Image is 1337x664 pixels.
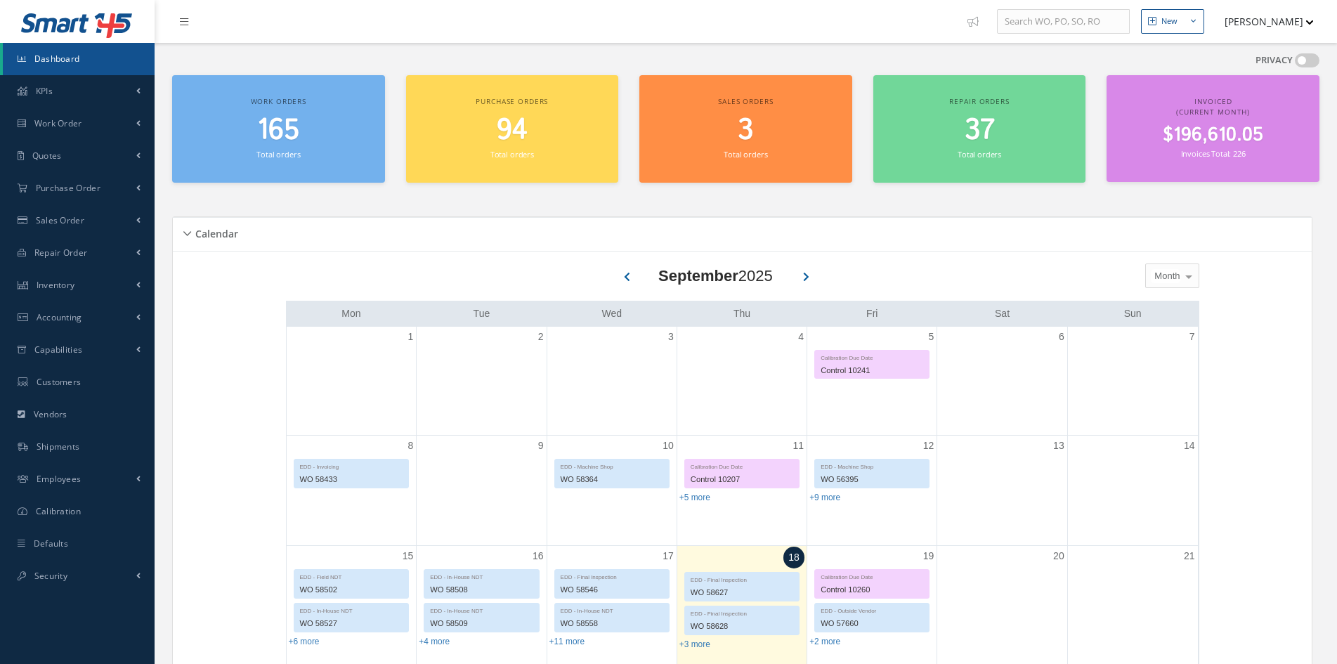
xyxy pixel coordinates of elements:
[873,75,1086,183] a: Repair orders 37 Total orders
[405,327,416,347] a: September 1, 2025
[36,214,84,226] span: Sales Order
[37,279,75,291] span: Inventory
[965,110,995,150] span: 37
[34,570,67,582] span: Security
[685,618,799,634] div: WO 58628
[992,305,1012,323] a: Saturday
[1211,8,1314,35] button: [PERSON_NAME]
[815,570,929,582] div: Calibration Due Date
[809,493,840,502] a: Show 9 more events
[34,408,67,420] span: Vendors
[1050,546,1067,566] a: September 20, 2025
[926,327,937,347] a: September 5, 2025
[679,493,710,502] a: Show 5 more events
[665,327,677,347] a: September 3, 2025
[36,182,100,194] span: Purchase Order
[783,547,804,568] a: September 18, 2025
[685,471,799,488] div: Control 10207
[1151,269,1180,283] span: Month
[937,435,1067,546] td: September 13, 2025
[424,570,538,582] div: EDD - In-House NDT
[677,435,807,546] td: September 11, 2025
[555,604,669,616] div: EDD - In-House NDT
[1161,15,1178,27] div: New
[658,264,773,287] div: 2025
[1141,9,1204,34] button: New
[1181,148,1246,159] small: Invoices Total: 226
[547,435,677,546] td: September 10, 2025
[36,85,53,97] span: KPIs
[1181,436,1198,456] a: September 14, 2025
[294,616,409,632] div: WO 58527
[677,327,807,436] td: September 4, 2025
[815,471,929,488] div: WO 56395
[1050,436,1067,456] a: September 13, 2025
[490,149,534,160] small: Total orders
[815,363,929,379] div: Control 10241
[660,546,677,566] a: September 17, 2025
[920,546,937,566] a: September 19, 2025
[34,247,88,259] span: Repair Order
[738,110,753,150] span: 3
[1121,305,1144,323] a: Sunday
[685,606,799,618] div: EDD - Final Inspection
[32,150,62,162] span: Quotes
[685,460,799,471] div: Calibration Due Date
[1187,327,1198,347] a: September 7, 2025
[658,267,738,285] b: September
[555,460,669,471] div: EDD - Machine Shop
[424,604,538,616] div: EDD - In-House NDT
[3,43,155,75] a: Dashboard
[639,75,852,183] a: Sales orders 3 Total orders
[549,637,585,646] a: Show 11 more events
[530,546,547,566] a: September 16, 2025
[257,110,299,150] span: 165
[37,473,81,485] span: Employees
[807,327,937,436] td: September 5, 2025
[949,96,1009,106] span: Repair orders
[1163,122,1263,149] span: $196,610.05
[685,585,799,601] div: WO 58627
[339,305,363,323] a: Monday
[997,9,1130,34] input: Search WO, PO, SO, RO
[424,616,538,632] div: WO 58509
[1067,327,1197,436] td: September 7, 2025
[958,149,1001,160] small: Total orders
[555,616,669,632] div: WO 58558
[400,546,417,566] a: September 15, 2025
[815,582,929,598] div: Control 10260
[660,436,677,456] a: September 10, 2025
[419,637,450,646] a: Show 4 more events
[191,223,238,240] h5: Calendar
[599,305,625,323] a: Wednesday
[37,441,80,453] span: Shipments
[34,117,82,129] span: Work Order
[790,436,807,456] a: September 11, 2025
[1107,75,1319,182] a: Invoiced (Current Month) $196,610.05 Invoices Total: 226
[172,75,385,183] a: Work orders 165 Total orders
[417,435,547,546] td: September 9, 2025
[256,149,300,160] small: Total orders
[251,96,306,106] span: Work orders
[497,110,528,150] span: 94
[815,616,929,632] div: WO 57660
[815,351,929,363] div: Calibration Due Date
[718,96,773,106] span: Sales orders
[1176,107,1250,117] span: (Current Month)
[555,570,669,582] div: EDD - Final Inspection
[294,460,409,471] div: EDD - Invoicing
[294,570,409,582] div: EDD - Field NDT
[685,573,799,585] div: EDD - Final Inspection
[287,435,417,546] td: September 8, 2025
[476,96,548,106] span: Purchase orders
[1181,546,1198,566] a: September 21, 2025
[1194,96,1232,106] span: Invoiced
[294,471,409,488] div: WO 58433
[294,604,409,616] div: EDD - In-House NDT
[287,327,417,436] td: September 1, 2025
[424,582,538,598] div: WO 58508
[1056,327,1067,347] a: September 6, 2025
[535,436,547,456] a: September 9, 2025
[406,75,619,183] a: Purchase orders 94 Total orders
[724,149,767,160] small: Total orders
